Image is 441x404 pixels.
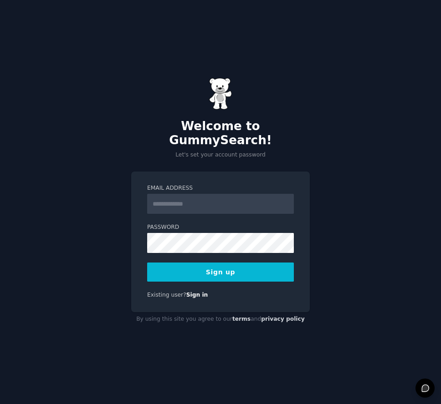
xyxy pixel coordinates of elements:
label: Password [147,223,294,232]
a: privacy policy [261,316,305,322]
button: Sign up [147,263,294,282]
img: Gummy Bear [209,78,232,110]
span: Existing user? [147,292,186,298]
p: Let's set your account password [131,151,310,159]
a: terms [232,316,251,322]
a: Sign in [186,292,208,298]
h2: Welcome to GummySearch! [131,119,310,148]
label: Email Address [147,184,294,192]
div: By using this site you agree to our and [131,312,310,327]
